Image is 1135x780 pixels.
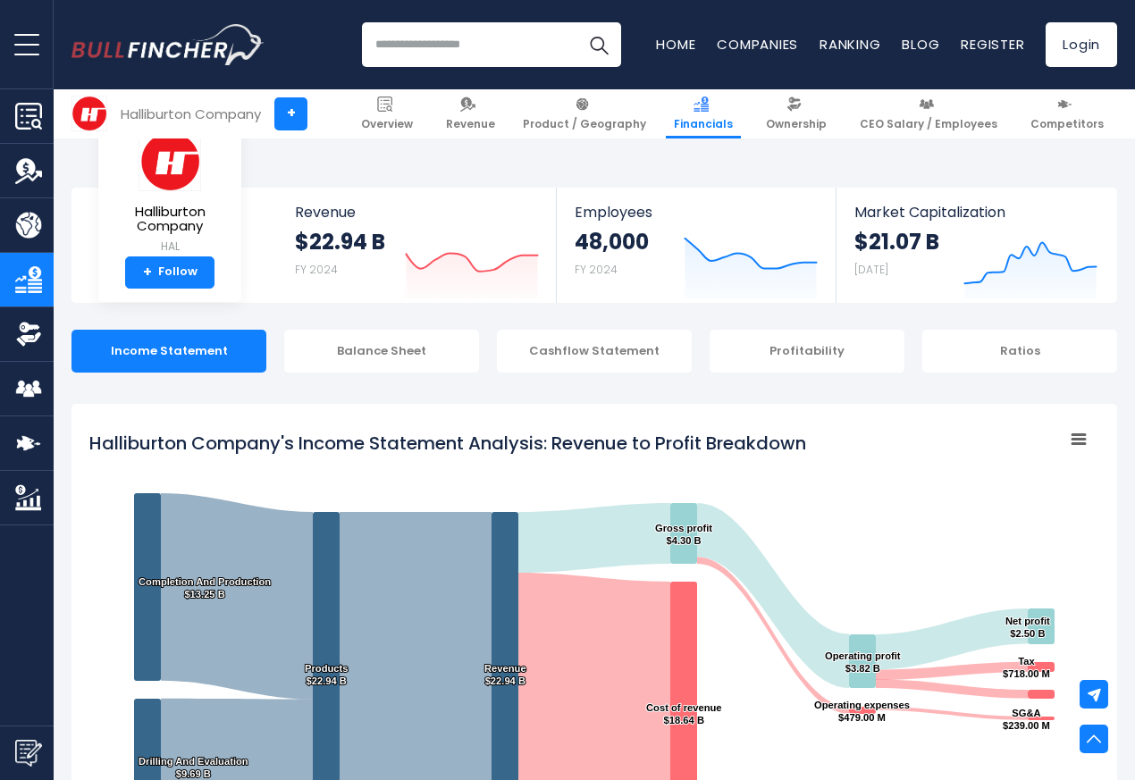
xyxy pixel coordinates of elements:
[139,756,248,779] text: Drilling And Evaluation $9.69 B
[121,104,261,124] div: Halliburton Company
[860,117,997,131] span: CEO Salary / Employees
[854,262,888,277] small: [DATE]
[277,188,557,303] a: Revenue $22.94 B FY 2024
[656,35,695,54] a: Home
[854,228,939,256] strong: $21.07 B
[575,204,817,221] span: Employees
[113,239,227,255] small: HAL
[125,256,214,289] a: +Follow
[15,321,42,348] img: Ownership
[112,130,228,256] a: Halliburton Company HAL
[758,89,835,138] a: Ownership
[1003,708,1050,731] text: SG&A $239.00 M
[71,24,264,65] a: Go to homepage
[113,205,227,234] span: Halliburton Company
[284,330,479,373] div: Balance Sheet
[143,264,152,281] strong: +
[646,702,722,725] text: Cost of revenue $18.64 B
[72,96,106,130] img: HAL logo
[295,204,539,221] span: Revenue
[575,262,618,277] small: FY 2024
[961,35,1024,54] a: Register
[353,89,421,138] a: Overview
[814,700,910,723] text: Operating expenses $479.00 M
[71,330,266,373] div: Income Statement
[766,117,827,131] span: Ownership
[922,330,1117,373] div: Ratios
[361,117,413,131] span: Overview
[305,663,349,686] text: Products $22.94 B
[274,97,307,130] a: +
[825,650,901,674] text: Operating profit $3.82 B
[139,131,201,191] img: HAL logo
[666,89,741,138] a: Financials
[837,188,1115,303] a: Market Capitalization $21.07 B [DATE]
[1030,117,1104,131] span: Competitors
[575,228,649,256] strong: 48,000
[71,24,265,65] img: Bullfincher logo
[523,117,646,131] span: Product / Geography
[497,330,692,373] div: Cashflow Statement
[655,523,712,546] text: Gross profit $4.30 B
[717,35,798,54] a: Companies
[139,576,271,600] text: Completion And Production $13.25 B
[1046,22,1117,67] a: Login
[89,431,806,456] tspan: Halliburton Company's Income Statement Analysis: Revenue to Profit Breakdown
[295,228,385,256] strong: $22.94 B
[484,663,526,686] text: Revenue $22.94 B
[557,188,835,303] a: Employees 48,000 FY 2024
[1003,656,1050,679] text: Tax $718.00 M
[674,117,733,131] span: Financials
[1005,616,1050,639] text: Net profit $2.50 B
[438,89,503,138] a: Revenue
[854,204,1097,221] span: Market Capitalization
[295,262,338,277] small: FY 2024
[515,89,654,138] a: Product / Geography
[902,35,939,54] a: Blog
[1022,89,1112,138] a: Competitors
[852,89,1005,138] a: CEO Salary / Employees
[446,117,495,131] span: Revenue
[820,35,880,54] a: Ranking
[710,330,904,373] div: Profitability
[576,22,621,67] button: Search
